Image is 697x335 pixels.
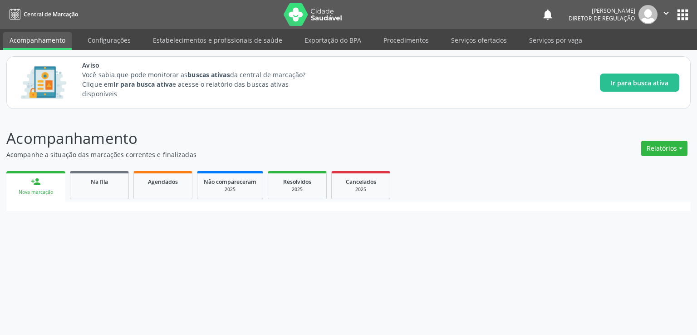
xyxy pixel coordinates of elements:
img: img [638,5,658,24]
span: Na fila [91,178,108,186]
div: [PERSON_NAME] [569,7,635,15]
div: person_add [31,177,41,187]
p: Você sabia que pode monitorar as da central de marcação? Clique em e acesse o relatório das busca... [82,70,322,99]
strong: buscas ativas [187,70,230,79]
i:  [661,8,671,18]
button: apps [675,7,691,23]
button: Ir para busca ativa [600,74,679,92]
span: Agendados [148,178,178,186]
span: Aviso [82,60,322,70]
span: Não compareceram [204,178,256,186]
a: Central de Marcação [6,7,78,22]
a: Serviços por vaga [523,32,589,48]
a: Exportação do BPA [298,32,368,48]
span: Resolvidos [283,178,311,186]
strong: Ir para busca ativa [113,80,172,89]
div: 2025 [204,186,256,193]
a: Acompanhamento [3,32,72,50]
button:  [658,5,675,24]
div: 2025 [275,186,320,193]
a: Estabelecimentos e profissionais de saúde [147,32,289,48]
span: Ir para busca ativa [611,78,668,88]
a: Configurações [81,32,137,48]
span: Cancelados [346,178,376,186]
span: Diretor de regulação [569,15,635,22]
p: Acompanhe a situação das marcações correntes e finalizadas [6,150,486,159]
a: Procedimentos [377,32,435,48]
div: Nova marcação [13,189,59,196]
button: Relatórios [641,141,687,156]
div: 2025 [338,186,383,193]
img: Imagem de CalloutCard [18,62,69,103]
a: Serviços ofertados [445,32,513,48]
p: Acompanhamento [6,127,486,150]
button: notifications [541,8,554,21]
span: Central de Marcação [24,10,78,18]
